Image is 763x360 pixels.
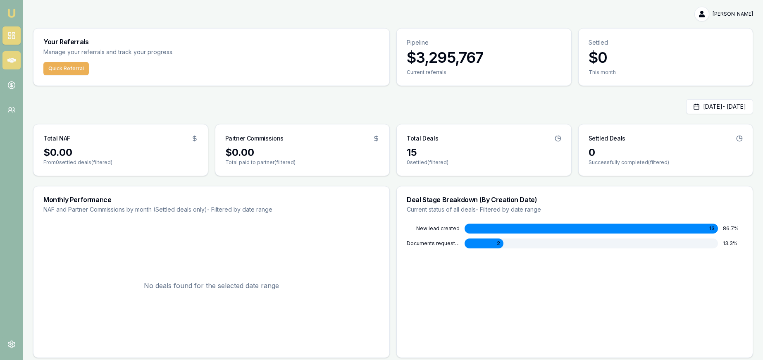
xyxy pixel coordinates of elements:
div: 0 [589,146,743,159]
p: From 0 settled deals (filtered) [43,159,198,166]
div: No deals found for the selected date range [43,224,379,348]
p: NAF and Partner Commissions by month (Settled deals only) - Filtered by date range [43,205,379,214]
span: 2 [497,240,500,247]
h3: Partner Commissions [225,134,284,143]
span: [PERSON_NAME] [713,11,753,17]
div: 13.3 % [723,240,743,247]
div: 15 [407,146,561,159]
button: [DATE]- [DATE] [686,99,753,114]
img: emu-icon-u.png [7,8,17,18]
h3: $3,295,767 [407,49,561,66]
div: $0.00 [225,146,380,159]
div: 86.7 % [723,225,743,232]
p: Manage your referrals and track your progress. [43,48,255,57]
h3: Total Deals [407,134,438,143]
p: Successfully completed (filtered) [589,159,743,166]
h3: Your Referrals [43,38,379,45]
h3: Settled Deals [589,134,625,143]
span: 13 [709,225,715,232]
h3: Deal Stage Breakdown (By Creation Date) [407,196,743,203]
h3: $0 [589,49,743,66]
p: Pipeline [407,38,561,47]
button: Quick Referral [43,62,89,75]
p: Current status of all deals - Filtered by date range [407,205,743,214]
p: Total paid to partner (filtered) [225,159,380,166]
div: $0.00 [43,146,198,159]
p: Settled [589,38,743,47]
div: DOCUMENTS REQUESTED FROM CLIENT [407,240,460,247]
p: 0 settled (filtered) [407,159,561,166]
div: NEW LEAD CREATED [407,225,460,232]
h3: Monthly Performance [43,196,379,203]
h3: Total NAF [43,134,70,143]
div: This month [589,69,743,76]
div: Current referrals [407,69,561,76]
